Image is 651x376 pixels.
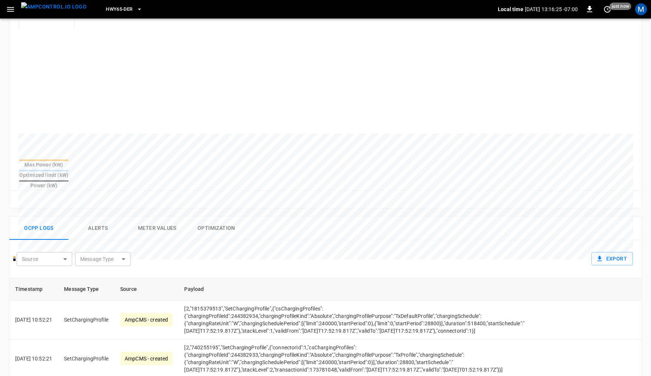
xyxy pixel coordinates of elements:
[9,278,58,301] th: Timestamp
[15,316,52,323] p: [DATE] 10:52:21
[178,278,567,301] th: Payload
[103,2,145,17] button: HWY65-DER
[635,3,647,15] div: profile-icon
[114,278,178,301] th: Source
[21,2,87,11] img: ampcontrol.io logo
[106,5,132,14] span: HWY65-DER
[15,355,52,362] p: [DATE] 10:52:21
[187,216,246,240] button: Optimization
[58,278,114,301] th: Message Type
[68,216,128,240] button: Alerts
[591,252,633,266] button: Export
[610,3,631,10] span: just now
[9,216,68,240] button: Ocpp logs
[601,3,613,15] button: set refresh interval
[128,216,187,240] button: Meter Values
[525,6,578,13] p: [DATE] 13:16:25 -07:00
[498,6,523,13] p: Local time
